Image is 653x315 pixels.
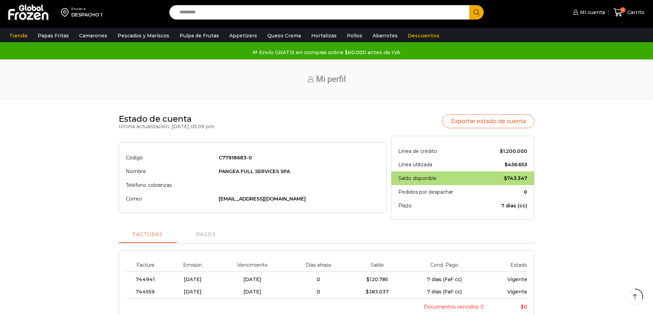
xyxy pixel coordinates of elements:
[237,262,268,268] span: Vencimiento
[521,304,527,310] bdi: 0
[119,114,215,124] h2: Estado de cuenta
[119,227,177,243] a: Facturas
[177,227,235,243] a: Pagos
[398,185,483,199] th: Pedidos por despachar
[184,289,202,295] span: [DATE]
[76,29,111,42] a: Camarones
[34,29,72,42] a: Papas Fritas
[316,74,346,84] span: Mi perfil
[505,161,527,168] bdi: 456.653
[371,262,384,268] span: Saldo
[243,289,261,295] span: [DATE]
[305,262,331,268] span: Días atraso
[443,114,534,128] a: Exportar estado de cuenta
[71,7,102,11] div: Enviar a
[176,29,222,42] a: Pulpa de Frutas
[620,7,626,13] span: 0
[136,276,155,282] span: 744941
[366,289,369,295] span: $
[398,143,483,158] th: Línea de crédito
[317,276,320,282] span: 0
[427,276,462,282] span: 7 dias (FaF cc)
[612,4,646,21] a: 0 Carrito
[483,199,527,213] td: 7 dias (cc)
[308,29,340,42] a: Hortalizas
[404,29,443,42] a: Descuentos
[71,11,102,18] div: DESPACHO 1
[427,289,462,295] span: 7 dias (FaF cc)
[366,276,388,282] bdi: 120.785
[264,29,304,42] a: Queso Crema
[126,192,215,206] th: Correo
[243,276,261,282] span: [DATE]
[626,9,644,16] span: Carrito
[61,7,71,18] img: address-field-icon.svg
[226,29,261,42] a: Appetizers
[119,124,215,129] p: Ultima actualización: [DATE] 05:09 pm.
[366,289,389,295] bdi: 383.037
[507,289,527,295] span: Vigente
[136,289,155,295] span: 744559
[505,161,508,168] span: $
[196,232,216,238] span: Pagos
[504,175,507,181] span: $
[136,262,154,268] span: Factura
[183,262,202,268] span: Emisión
[504,175,527,181] bdi: 743.347
[317,289,320,295] span: 0
[571,5,605,19] a: Mi cuenta
[369,29,401,42] a: Abarrotes
[114,29,173,42] a: Pescados y Mariscos
[469,5,484,20] button: Search button
[343,29,366,42] a: Pollos
[6,29,31,42] a: Tienda
[398,158,483,171] th: Línea utilizada
[507,276,527,282] span: Vigente
[430,262,458,268] span: Cond. Pago
[500,148,503,154] span: $
[366,276,370,282] span: $
[521,304,524,310] span: $
[126,149,215,165] th: Código
[398,171,483,185] th: Saldo disponible
[398,199,483,213] th: Plazo
[215,192,379,206] td: [EMAIL_ADDRESS][DOMAIN_NAME]
[578,9,605,16] span: Mi cuenta
[390,299,487,314] th: Documentos vencidos: 0
[215,149,379,165] td: C77918683-0
[126,165,215,178] th: Nombre
[500,148,527,154] bdi: 1.200.000
[184,276,202,282] span: [DATE]
[133,232,163,237] span: Facturas
[215,165,379,178] td: PANGEA FULL SERVICES SPA
[126,178,215,192] th: Teléfono cobranzas
[510,262,527,268] span: Estado
[483,185,527,199] td: 0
